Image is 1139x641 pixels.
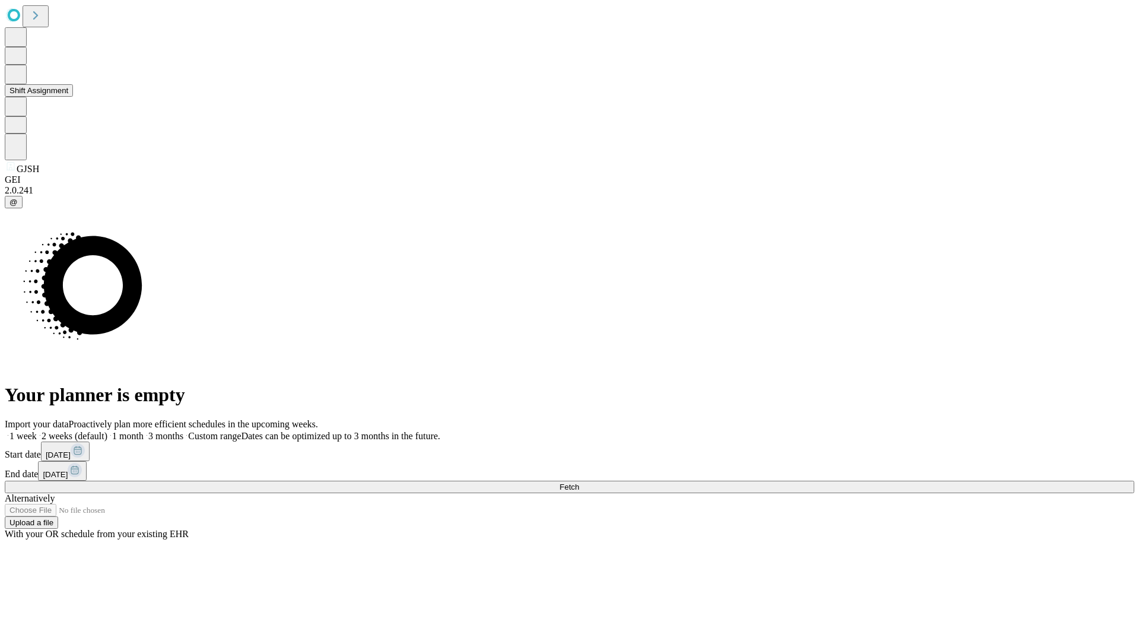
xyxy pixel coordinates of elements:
[38,461,87,481] button: [DATE]
[41,442,90,461] button: [DATE]
[5,419,69,429] span: Import your data
[5,196,23,208] button: @
[9,431,37,441] span: 1 week
[17,164,39,174] span: GJSH
[5,481,1134,493] button: Fetch
[69,419,318,429] span: Proactively plan more efficient schedules in the upcoming weeks.
[9,198,18,207] span: @
[5,384,1134,406] h1: Your planner is empty
[241,431,440,441] span: Dates can be optimized up to 3 months in the future.
[5,174,1134,185] div: GEI
[5,493,55,503] span: Alternatively
[5,442,1134,461] div: Start date
[5,84,73,97] button: Shift Assignment
[188,431,241,441] span: Custom range
[148,431,183,441] span: 3 months
[559,483,579,491] span: Fetch
[112,431,144,441] span: 1 month
[42,431,107,441] span: 2 weeks (default)
[5,529,189,539] span: With your OR schedule from your existing EHR
[5,185,1134,196] div: 2.0.241
[5,516,58,529] button: Upload a file
[5,461,1134,481] div: End date
[43,470,68,479] span: [DATE]
[46,450,71,459] span: [DATE]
